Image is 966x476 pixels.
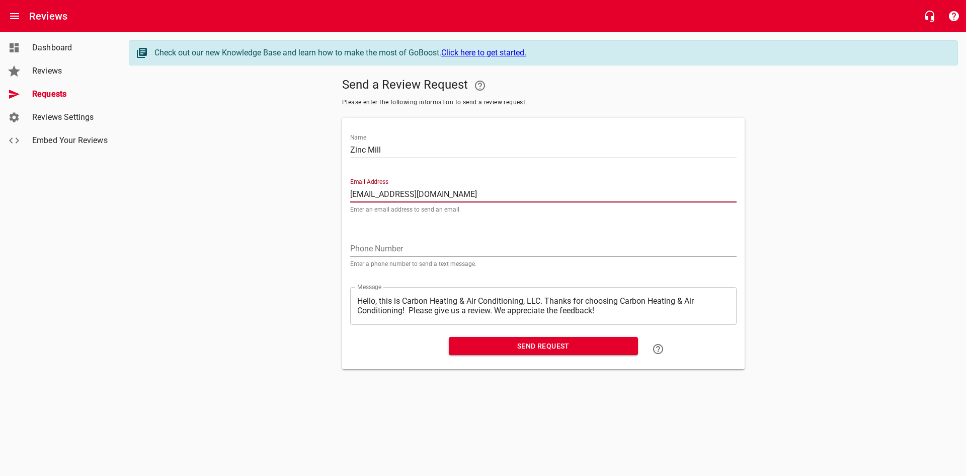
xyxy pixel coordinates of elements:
[32,88,109,100] span: Requests
[357,296,730,315] textarea: Hello, this is Carbon Heating & Air Conditioning, LLC. Thanks for choosing Carbon Heating & Air C...
[32,42,109,54] span: Dashboard
[918,4,942,28] button: Live Chat
[342,98,745,108] span: Please enter the following information to send a review request.
[449,337,638,356] button: Send Request
[3,4,27,28] button: Open drawer
[942,4,966,28] button: Support Portal
[350,179,388,185] label: Email Address
[154,47,947,59] div: Check out our new Knowledge Base and learn how to make the most of GoBoost.
[342,74,745,98] h5: Send a Review Request
[32,134,109,147] span: Embed Your Reviews
[441,48,526,57] a: Click here to get started.
[350,261,737,267] p: Enter a phone number to send a text message.
[468,74,492,98] a: Your Google or Facebook account must be connected to "Send a Review Request"
[457,340,630,353] span: Send Request
[350,134,366,141] label: Name
[32,65,109,77] span: Reviews
[350,207,737,213] p: Enter an email address to send an email.
[646,337,670,361] a: Learn how to "Send a Review Request"
[29,8,67,24] h6: Reviews
[32,111,109,123] span: Reviews Settings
